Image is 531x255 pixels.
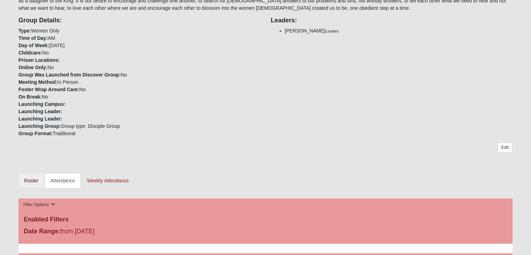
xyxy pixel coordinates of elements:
[19,17,260,24] h4: Group Details:
[13,12,265,137] div: Women Only AM [DATE] No No No In Person No No Group type: Disciple Group Traditional
[19,35,48,41] strong: Time of Day:
[19,131,53,136] strong: Group Format:
[19,50,42,56] strong: Childcare:
[19,57,60,63] strong: Prison Locations:
[19,79,57,85] strong: Meeting Method:
[19,109,62,114] strong: Launching Leader:
[19,173,44,188] a: Roster
[19,43,49,48] strong: Day of Week:
[21,201,57,209] button: Filter Options
[19,28,31,34] strong: Type:
[19,72,121,78] strong: Group Was Launched from Discover Group:
[19,87,79,92] strong: Foster Wrap Around Care:
[325,29,339,33] small: (Leader)
[19,116,62,122] strong: Launching Leader:
[19,65,47,70] strong: Online Only:
[19,123,61,129] strong: Launching Group:
[45,173,81,188] a: Attendance
[497,143,512,153] a: Edit
[285,27,512,35] li: [PERSON_NAME]
[271,17,512,24] h4: Leaders:
[24,216,507,224] h4: Enabled Filters
[19,94,42,100] strong: On Break:
[19,227,183,238] div: from [DATE]
[81,173,134,188] a: Weekly Attendance
[24,227,60,236] label: Date Range:
[19,101,66,107] strong: Launching Campus:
